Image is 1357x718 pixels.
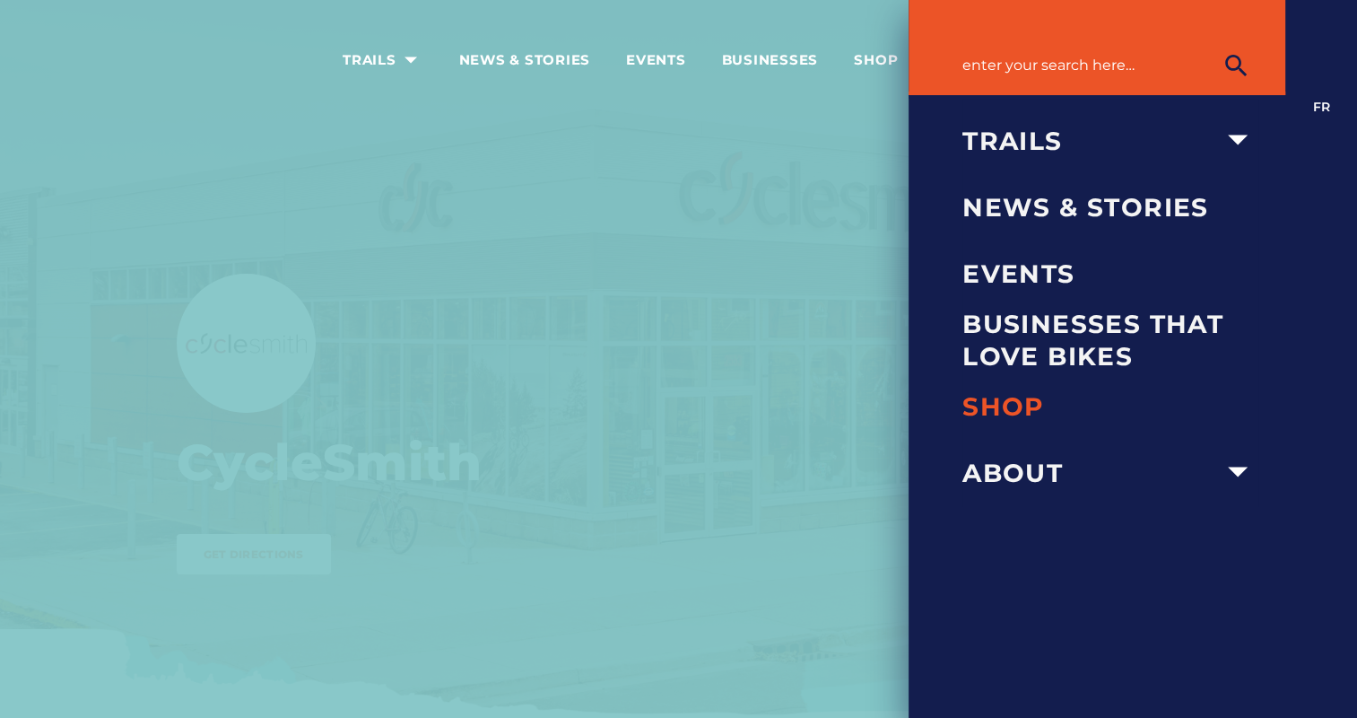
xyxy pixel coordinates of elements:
a: About [962,440,1217,506]
ion-icon: arrow dropdown [1218,120,1257,160]
span: Trails [343,51,423,69]
a: News & Stories [962,174,1258,241]
input: Enter your search here… [962,48,1258,83]
span: Businesses that love bikes [962,308,1258,373]
span: About [962,457,1217,489]
a: Trails [962,108,1217,174]
a: FR [1313,99,1330,115]
a: Events [962,241,1258,307]
ion-icon: arrow dropdown [398,48,423,73]
span: Shop [854,51,898,69]
a: Businesses that love bikes [962,307,1258,373]
span: News & Stories [962,191,1258,223]
ion-icon: arrow dropdown [1218,452,1257,492]
span: Trails [962,125,1217,157]
span: Shop [962,390,1258,423]
span: News & Stories [459,51,591,69]
span: Businesses [722,51,819,69]
a: Shop [962,373,1258,440]
span: Events [962,258,1258,290]
ion-icon: search [1222,51,1250,80]
button: search [1213,48,1258,83]
span: Events [626,51,686,69]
